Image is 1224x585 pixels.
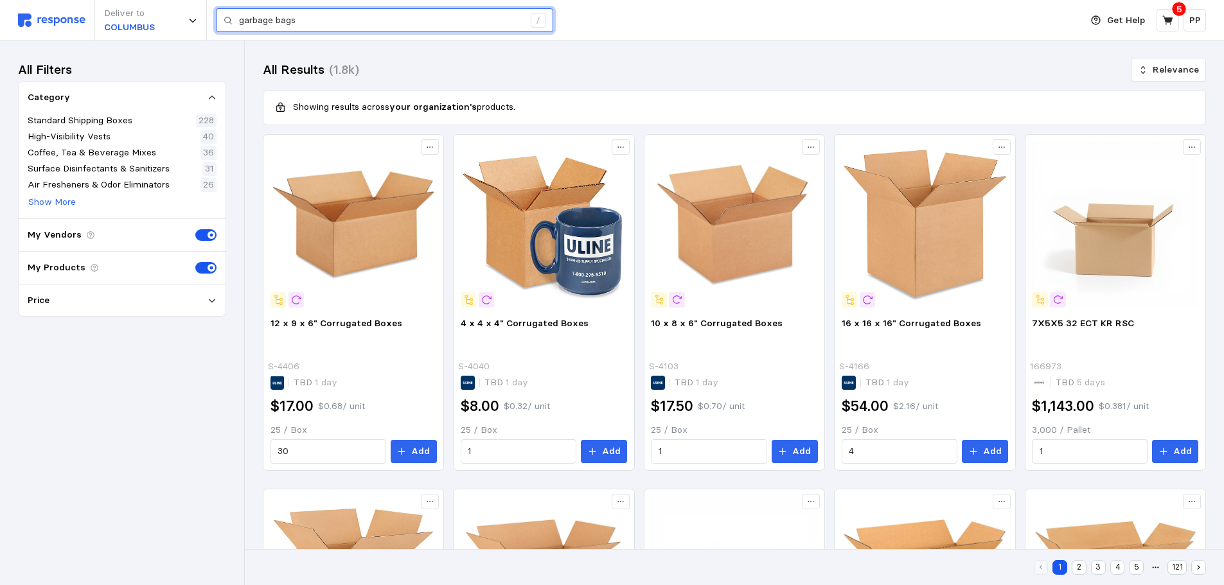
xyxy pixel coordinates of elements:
h3: All Results [263,61,324,78]
p: Add [411,444,430,458]
p: S-4103 [649,360,679,374]
p: TBD [484,376,528,390]
p: S-4406 [268,360,299,374]
img: S-4103 [651,141,817,308]
span: 4 x 4 x 4" Corrugated Boxes [461,317,589,329]
span: 1 day [503,376,528,388]
p: Price [28,293,49,308]
p: TBD [865,376,909,390]
input: Qty [278,440,378,463]
h2: $54.00 [842,396,889,416]
button: Get Help [1083,8,1153,33]
p: Relevance [1153,63,1199,77]
button: 121 [1167,560,1187,575]
p: COLUMBUS [104,21,155,35]
p: 25 / Box [271,423,437,437]
p: 25 / Box [651,423,817,437]
p: My Products [28,261,85,275]
p: $0.32 / unit [504,399,550,414]
h3: (1.8k) [329,61,359,78]
button: 3 [1091,560,1106,575]
p: TBD [1056,376,1105,390]
p: 3,000 / Pallet [1032,423,1198,437]
span: 1 day [693,376,718,388]
p: 25 / Box [842,423,1008,437]
span: 5 days [1074,376,1105,388]
span: 1 day [884,376,909,388]
span: 12 x 9 x 6" Corrugated Boxes [271,317,402,329]
p: TBD [294,376,337,390]
p: 31 [205,162,214,176]
p: 36 [203,146,214,160]
h2: $8.00 [461,396,499,416]
p: Air Fresheners & Odor Eliminators [28,178,170,192]
img: svg%3e [18,13,85,27]
p: 228 [199,114,214,128]
p: TBD [675,376,718,390]
p: Standard Shipping Boxes [28,114,132,128]
p: Showing results across products. [293,100,515,114]
button: Relevance [1131,58,1206,82]
span: 1 day [312,376,337,388]
button: Add [962,440,1008,463]
button: Add [581,440,627,463]
input: Qty [1040,440,1140,463]
img: f866b9d9-19ac-4b97-9847-cf603bda10dd.jpeg [1032,141,1198,308]
p: 166973 [1030,360,1061,374]
p: 25 / Box [461,423,627,437]
p: 26 [203,178,214,192]
p: Add [1173,444,1192,458]
button: Add [1152,440,1198,463]
h3: All Filters [18,61,72,78]
span: 10 x 8 x 6" Corrugated Boxes [651,317,783,329]
p: S-4166 [839,360,869,374]
p: Deliver to [104,6,155,21]
p: Add [792,444,811,458]
button: PP [1184,9,1206,31]
button: Add [391,440,437,463]
input: Qty [849,440,950,463]
button: 2 [1072,560,1087,575]
input: Qty [659,440,759,463]
p: Add [602,444,621,458]
input: Search for a product name or SKU [239,9,524,32]
button: Add [772,440,818,463]
p: High-Visibility Vests [28,130,111,144]
h2: $17.00 [271,396,314,416]
p: $0.381 / unit [1099,399,1149,414]
span: 7X5X5 32 ECT KR RSC [1032,317,1134,329]
button: 4 [1110,560,1125,575]
button: Show More [28,195,76,210]
input: Qty [468,440,569,463]
span: 16 x 16 x 16" Corrugated Boxes [842,317,981,329]
img: S-4040 [461,141,627,308]
h2: $17.50 [651,396,693,416]
p: Add [983,444,1002,458]
img: S-4406 [271,141,437,308]
b: your organization's [389,101,477,112]
p: 40 [203,130,214,144]
p: Show More [28,195,76,209]
p: $0.70 / unit [698,399,745,414]
p: Coffee, Tea & Beverage Mixes [28,146,156,160]
img: S-4166 [842,141,1008,308]
div: / [531,13,546,28]
p: Category [28,91,70,105]
p: Get Help [1107,13,1145,28]
p: Surface Disinfectants & Sanitizers [28,162,170,176]
p: $2.16 / unit [893,399,938,414]
p: My Vendors [28,228,82,242]
button: 1 [1052,560,1067,575]
p: PP [1189,13,1201,28]
p: S-4040 [458,360,490,374]
button: 5 [1129,560,1144,575]
p: $0.68 / unit [318,399,365,414]
h2: $1,143.00 [1032,396,1094,416]
p: 5 [1176,2,1182,16]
